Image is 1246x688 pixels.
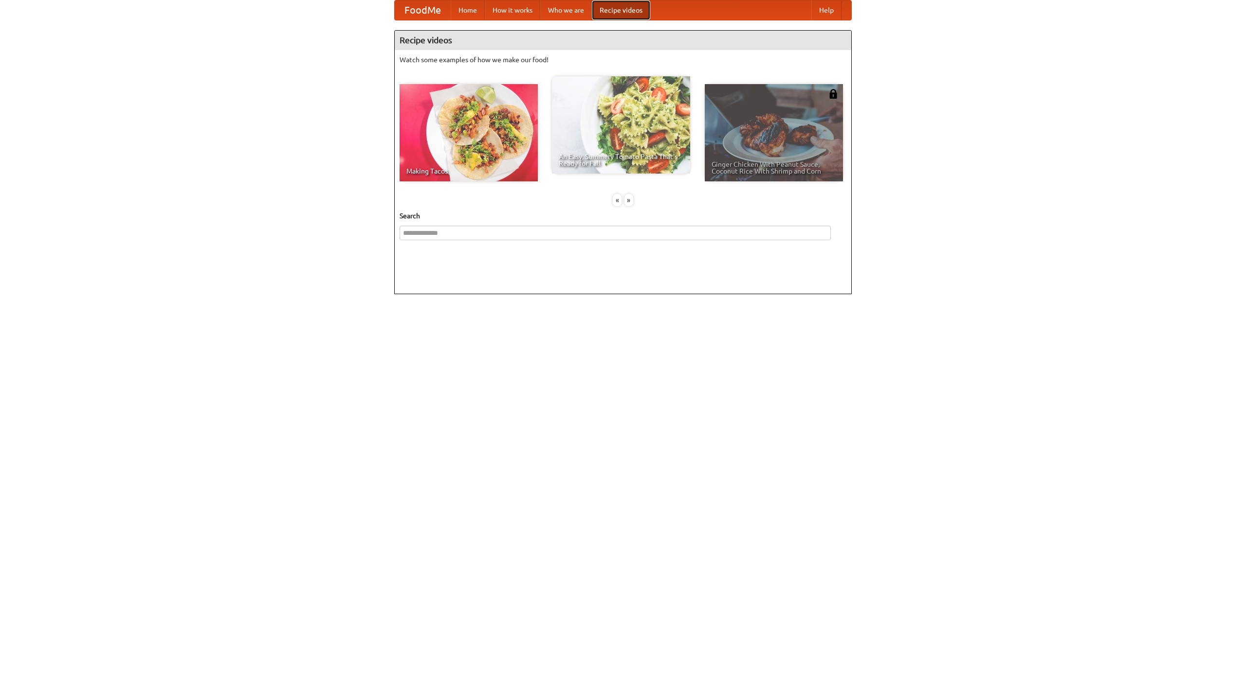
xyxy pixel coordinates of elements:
h5: Search [400,211,846,221]
p: Watch some examples of how we make our food! [400,55,846,65]
h4: Recipe videos [395,31,851,50]
div: » [624,194,633,206]
a: Help [811,0,842,20]
a: An Easy, Summery Tomato Pasta That's Ready for Fall [552,76,690,174]
a: Making Tacos [400,84,538,181]
a: Home [451,0,485,20]
a: Recipe videos [592,0,650,20]
a: Who we are [540,0,592,20]
a: How it works [485,0,540,20]
img: 483408.png [828,89,838,99]
span: Making Tacos [406,168,531,175]
div: « [613,194,622,206]
a: FoodMe [395,0,451,20]
span: An Easy, Summery Tomato Pasta That's Ready for Fall [559,153,683,167]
